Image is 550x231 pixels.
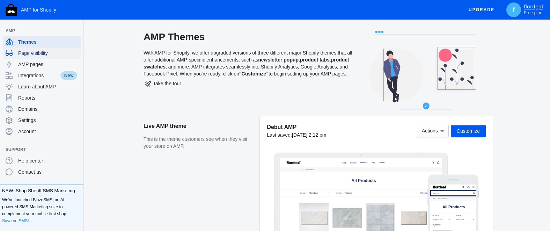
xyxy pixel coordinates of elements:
[144,116,253,136] h2: Live AMP theme
[18,83,78,90] span: Learn about AMP
[19,7,102,20] a: image
[184,10,196,17] span: Shop
[3,115,81,126] a: Settings
[211,60,283,73] span: All Products
[469,3,494,16] span: Upgrade
[144,31,353,116] div: With AMP for Shopify, we offer upgraded versions of three different major Shopify themes that all...
[412,100,437,106] span: 65 products
[18,72,60,79] span: Integrations
[73,28,101,40] span: All Products
[77,89,133,96] label: Sort by
[207,10,226,17] span: Product
[2,217,29,224] a: Save on SMS!
[524,4,543,16] p: f̲l̲o̲r̲d̲e̲a̲l̲
[144,77,183,90] button: Take the tour
[3,92,81,103] a: Reports
[292,132,327,138] span: [DATE] 2:12 pm
[18,117,78,124] span: Settings
[416,125,449,137] button: Actions
[3,70,81,81] a: IntegrationsNew
[267,131,326,138] div: Last saved:
[8,117,31,122] span: 65 products
[3,81,81,92] a: Learn about AMP
[71,148,82,151] button: Add a sales channel
[6,146,71,153] span: Support
[144,31,353,43] h2: AMP Themes
[21,7,56,13] span: AMP for Shopify
[121,2,135,16] button: Menu
[463,3,500,16] button: Upgrade
[233,9,262,19] button: Brands
[18,157,78,164] span: Help center
[18,168,78,175] span: Contact us
[18,128,78,135] span: Account
[457,128,480,134] span: Customize
[3,48,81,59] a: Page visibility
[267,123,326,131] h5: Debut AMP
[289,9,314,19] a: Contact
[3,36,81,48] a: Themes
[37,61,103,73] span: All Products
[71,29,82,32] button: Add a sales channel
[270,10,281,17] span: Blog
[19,7,63,20] img: image
[292,10,310,17] span: Contact
[56,28,68,41] a: Home
[510,6,517,13] span: f
[239,71,269,77] b: "Customize"
[181,9,200,19] a: Shop
[18,38,78,45] span: Themes
[67,28,71,40] span: ›
[3,20,137,33] input: Search
[19,36,22,48] span: ›
[144,136,253,150] p: This is the theme customers see when they visit your store on AMP.
[422,128,438,134] span: Actions
[8,2,51,15] img: image
[6,4,17,16] img: Shop Sheriff Logo
[18,94,78,101] span: Reports
[8,89,63,96] label: Filter by
[127,20,134,33] a: submit search
[6,27,71,34] span: AMP
[515,196,542,223] iframe: Drift Widget Chat Controller
[204,9,229,19] a: Product
[3,166,81,178] a: Contact us
[166,100,184,107] label: Sort by
[18,61,78,68] span: AMP pages
[300,57,330,63] b: product tabs
[3,103,81,115] a: Domains
[60,71,78,80] span: New
[237,10,254,17] span: Brands
[145,81,181,86] span: Take the tour
[267,9,284,19] a: Blog
[144,57,349,70] b: product swatches
[3,59,81,70] a: AMP pages
[8,2,90,15] a: image
[18,50,78,57] span: Page visibility
[451,125,486,137] button: Customize
[23,36,52,48] span: All Products
[3,126,81,137] a: Account
[6,36,19,49] a: Home
[57,100,78,107] label: Filter by
[18,106,78,113] span: Domains
[524,10,542,16] span: Free plan
[8,220,123,230] span: Go to full site
[258,57,299,63] b: newsletter popup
